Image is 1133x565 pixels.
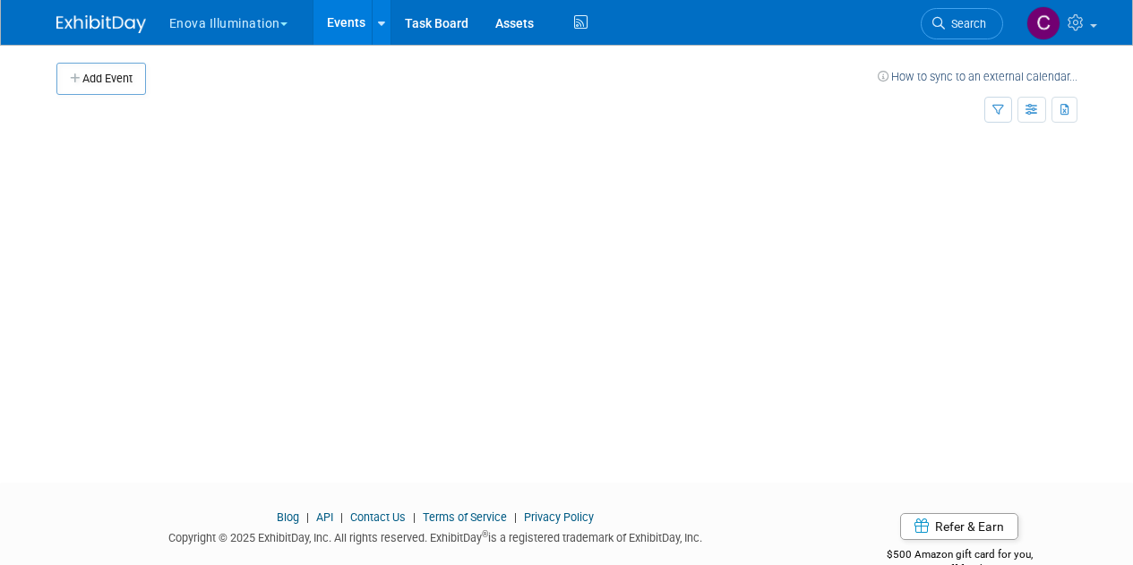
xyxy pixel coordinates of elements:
[56,63,146,95] button: Add Event
[1026,6,1060,40] img: Coley McClendon
[945,17,986,30] span: Search
[878,70,1077,83] a: How to sync to an external calendar...
[900,513,1018,540] a: Refer & Earn
[316,510,333,524] a: API
[277,510,299,524] a: Blog
[336,510,348,524] span: |
[482,529,488,539] sup: ®
[524,510,594,524] a: Privacy Policy
[56,15,146,33] img: ExhibitDay
[302,510,313,524] span: |
[510,510,521,524] span: |
[56,526,816,546] div: Copyright © 2025 ExhibitDay, Inc. All rights reserved. ExhibitDay is a registered trademark of Ex...
[350,510,406,524] a: Contact Us
[921,8,1003,39] a: Search
[408,510,420,524] span: |
[423,510,507,524] a: Terms of Service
